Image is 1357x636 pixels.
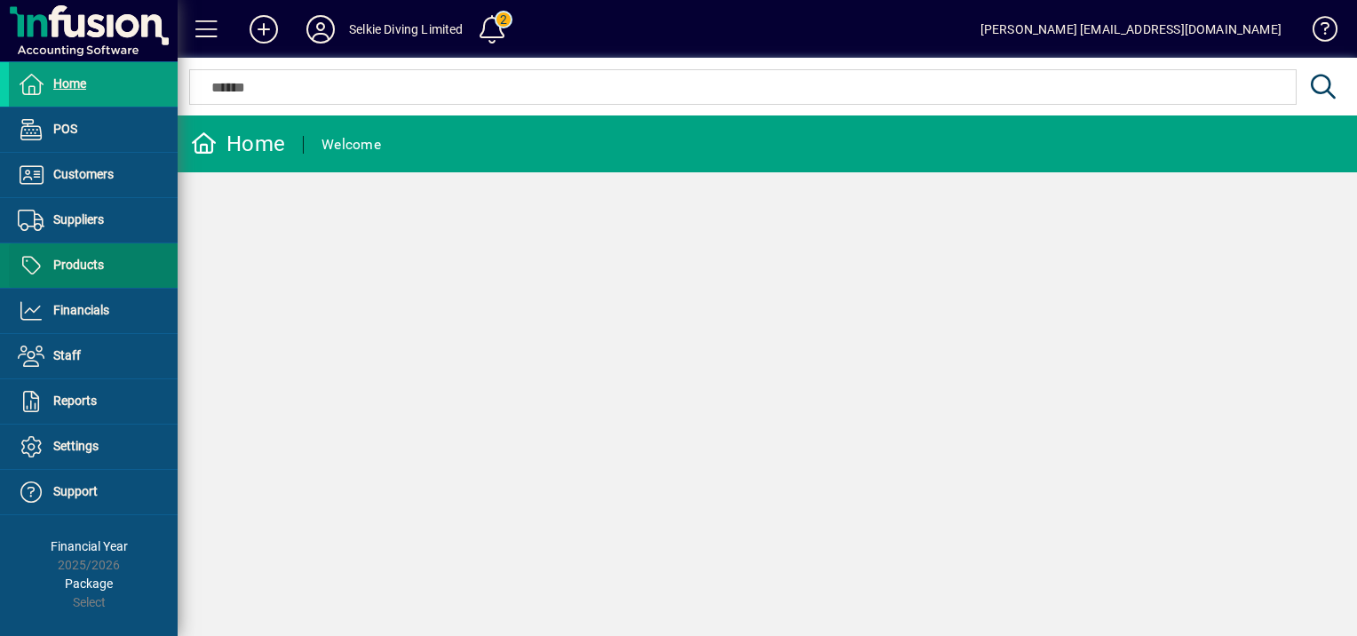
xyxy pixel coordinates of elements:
a: Settings [9,425,178,469]
a: Suppliers [9,198,178,242]
span: Staff [53,348,81,362]
div: [PERSON_NAME] [EMAIL_ADDRESS][DOMAIN_NAME] [980,15,1282,44]
span: Support [53,484,98,498]
div: Selkie Diving Limited [349,15,464,44]
a: POS [9,107,178,152]
a: Reports [9,379,178,424]
a: Staff [9,334,178,378]
a: Support [9,470,178,514]
a: Customers [9,153,178,197]
span: Products [53,258,104,272]
button: Add [235,13,292,45]
a: Knowledge Base [1299,4,1335,61]
span: Reports [53,394,97,408]
span: POS [53,122,77,136]
a: Financials [9,289,178,333]
a: Products [9,243,178,288]
div: Welcome [321,131,381,159]
span: Suppliers [53,212,104,227]
span: Settings [53,439,99,453]
span: Customers [53,167,114,181]
div: Home [191,130,285,158]
button: Profile [292,13,349,45]
span: Financials [53,303,109,317]
span: Package [65,576,113,591]
span: Home [53,76,86,91]
span: Financial Year [51,539,128,553]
